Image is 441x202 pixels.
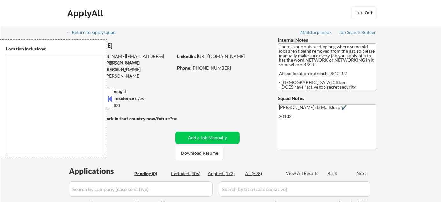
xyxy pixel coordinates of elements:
div: Next [356,170,367,176]
div: [PERSON_NAME][EMAIL_ADDRESS][PERSON_NAME][DOMAIN_NAME] [67,66,173,85]
input: Search by company (case sensitive) [69,181,213,197]
div: Applications [69,167,132,175]
a: Mailslurp Inbox [300,30,332,36]
input: Search by title (case sensitive) [219,181,370,197]
button: Add a Job Manually [175,132,240,144]
div: [PERSON_NAME] [67,42,198,50]
div: no [172,115,191,122]
a: ← Return to /applysquad [66,30,122,36]
div: All (578) [245,170,277,177]
button: Download Resume [176,146,223,160]
strong: Will need Visa to work in that country now/future?: [67,116,173,121]
div: yes [67,95,171,102]
div: [PHONE_NUMBER] [177,65,267,71]
strong: Phone: [177,65,191,71]
div: Mailslurp Inbox [300,30,332,35]
div: Pending (0) [134,170,166,177]
div: 172 sent / 200 bought [67,88,173,95]
div: Applied (172) [208,170,240,177]
div: [PERSON_NAME][EMAIL_ADDRESS][PERSON_NAME][DOMAIN_NAME] [67,53,173,66]
div: Job Search Builder [339,30,376,35]
strong: LinkedIn: [177,53,196,59]
div: Internal Notes [278,37,376,43]
div: Back [327,170,338,176]
div: $150,000 [67,102,173,109]
div: Location Inclusions: [6,46,104,52]
a: [URL][DOMAIN_NAME] [197,53,245,59]
div: ApplyAll [67,8,105,19]
div: [PERSON_NAME][EMAIL_ADDRESS][PERSON_NAME][DOMAIN_NAME] [67,60,173,79]
div: Squad Notes [278,95,376,102]
div: Excluded (406) [171,170,203,177]
div: ← Return to /applysquad [66,30,122,35]
div: View All Results [286,170,320,176]
button: Log Out [351,6,377,19]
